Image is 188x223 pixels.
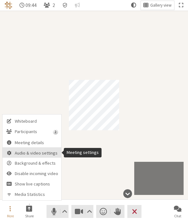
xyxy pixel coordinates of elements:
button: Using system theme [129,1,139,10]
button: Meeting settings [3,147,61,158]
button: Leave meeting [127,205,141,218]
div: Meeting details Encryption enabled [60,1,70,10]
span: Audio & video settings [15,151,58,156]
div: 2 [53,129,58,135]
button: Control whether to receive incoming video [3,168,61,179]
span: 2 [53,3,55,8]
span: Gallery view [150,3,172,8]
button: Stop video (⌘+Shift+V) [71,205,93,218]
button: Start sharing [20,203,38,220]
button: Hide [121,187,134,201]
span: More [7,214,14,218]
span: Whiteboard [15,119,58,124]
button: Raise hand [110,205,124,218]
span: Share [25,214,34,218]
button: Conversation [72,1,82,10]
span: Participants [15,129,51,134]
div: Timer [17,1,39,10]
span: Chat [174,214,181,218]
button: Let you read the words that are spoken in the meeting [3,179,61,189]
button: Open participant list [3,126,61,137]
span: Disable incoming video [15,171,58,176]
span: Background & effects [15,161,58,166]
span: Media Statistics [15,192,58,197]
span: Show live captions [15,182,58,186]
button: Mute (⌘+Shift+A) [47,205,69,218]
button: Open chat [169,203,186,220]
button: Open shared whiteboard [3,114,61,126]
button: Audio settings [60,205,68,218]
button: Background & effects settings [3,158,61,168]
button: Open menu [2,203,19,220]
button: Media Statistics [3,189,61,200]
button: Fullscreen [176,1,186,10]
button: Open participant list [41,1,58,10]
button: Jay Kirney's Meeting [3,137,61,147]
button: Send a reaction [96,205,110,218]
button: Video setting [86,205,93,218]
button: Change layout [141,1,174,10]
span: 09:44 [25,3,36,8]
span: Meeting details [15,140,58,145]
